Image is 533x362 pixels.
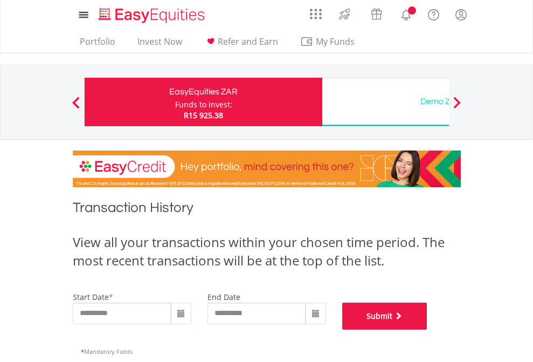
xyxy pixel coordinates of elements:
[81,347,133,356] span: Mandatory Fields
[303,3,329,20] a: AppsGrid
[218,36,278,47] span: Refer and Earn
[73,198,461,222] h1: Transaction History
[184,110,223,120] span: R15 925.38
[361,3,392,23] a: Vouchers
[446,102,468,113] button: Next
[94,3,209,24] a: Home page
[75,36,120,53] a: Portfolio
[300,35,371,49] span: My Funds
[336,5,354,23] img: thrive-v2.svg
[65,102,87,113] button: Previous
[447,3,475,26] a: My Profile
[392,3,420,24] a: Notifications
[310,8,322,20] img: grid-menu-icon.svg
[73,292,109,302] label: start date
[175,99,232,110] div: Funds to invest:
[342,303,427,330] button: Submit
[368,5,385,23] img: vouchers-v2.svg
[200,36,282,53] a: Refer and Earn
[73,233,461,270] div: View all your transactions within your chosen time period. The most recent transactions will be a...
[73,151,461,187] img: EasyCredit Promotion Banner
[91,84,316,99] div: EasyEquities ZAR
[133,36,186,53] a: Invest Now
[96,6,209,24] img: EasyEquities_Logo.png
[420,3,447,24] a: FAQ's and Support
[207,292,240,302] label: end date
